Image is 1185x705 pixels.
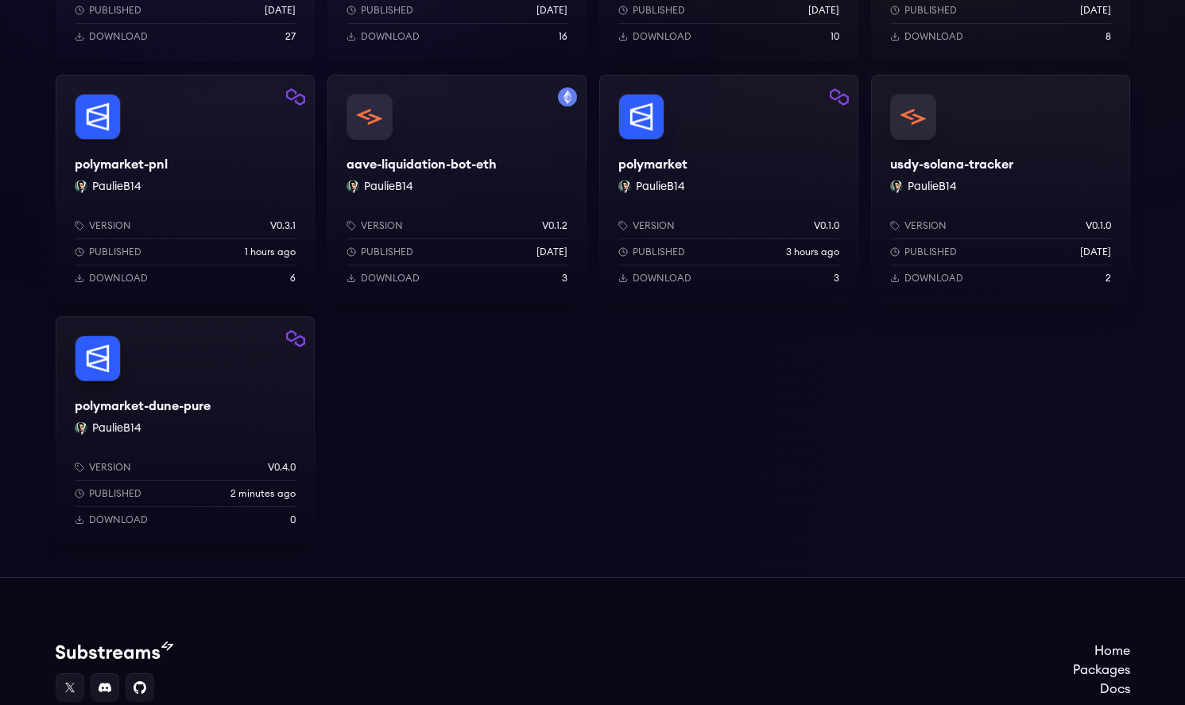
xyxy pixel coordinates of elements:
a: Packages [1073,660,1130,680]
img: Filter by polygon network [830,87,849,107]
img: Substream's logo [56,641,173,660]
p: Published [89,4,141,17]
p: Download [361,30,420,43]
p: Published [633,246,685,258]
img: Filter by mainnet network [558,87,577,107]
p: [DATE] [536,4,567,17]
p: Download [904,30,963,43]
p: [DATE] [1080,4,1111,17]
p: 2 [1106,272,1111,285]
p: [DATE] [536,246,567,258]
p: 2 minutes ago [230,487,296,500]
p: v0.1.0 [814,219,839,232]
p: 6 [290,272,296,285]
p: Download [633,30,691,43]
p: [DATE] [808,4,839,17]
p: v0.3.1 [270,219,296,232]
p: Version [361,219,403,232]
img: Filter by polygon network [286,329,305,348]
button: PaulieB14 [92,420,141,436]
p: v0.1.0 [1086,219,1111,232]
p: 3 [562,272,567,285]
p: Download [89,272,148,285]
p: Version [89,219,131,232]
a: Docs [1073,680,1130,699]
p: Published [361,246,413,258]
p: Version [89,461,131,474]
button: PaulieB14 [908,179,957,195]
p: 16 [559,30,567,43]
a: Home [1073,641,1130,660]
a: Filter by polygon networkpolymarketpolymarketPaulieB14 PaulieB14Versionv0.1.0Published3 hours ago... [599,75,858,304]
p: 3 [834,272,839,285]
p: 3 hours ago [786,246,839,258]
p: Version [633,219,675,232]
p: Download [633,272,691,285]
button: PaulieB14 [636,179,685,195]
p: Version [904,219,947,232]
a: Filter by polygon networkpolymarket-pnlpolymarket-pnlPaulieB14 PaulieB14Versionv0.3.1Published1 h... [56,75,315,304]
img: Filter by polygon network [286,87,305,107]
p: v0.4.0 [268,461,296,474]
p: Download [89,513,148,526]
p: Published [904,246,957,258]
p: Published [633,4,685,17]
p: 10 [831,30,839,43]
p: Download [89,30,148,43]
p: Published [89,246,141,258]
p: Published [361,4,413,17]
p: Download [361,272,420,285]
p: 1 hours ago [245,246,296,258]
a: Filter by mainnet networkaave-liquidation-bot-ethaave-liquidation-bot-ethPaulieB14 PaulieB14Versi... [327,75,587,304]
p: [DATE] [1080,246,1111,258]
p: v0.1.2 [542,219,567,232]
p: Published [904,4,957,17]
p: Published [89,487,141,500]
p: 0 [290,513,296,526]
p: Download [904,272,963,285]
button: PaulieB14 [92,179,141,195]
p: 27 [285,30,296,43]
p: [DATE] [265,4,296,17]
p: 8 [1106,30,1111,43]
button: PaulieB14 [364,179,413,195]
a: Filter by polygon networkpolymarket-dune-purepolymarket-dune-purePaulieB14 PaulieB14Versionv0.4.0... [56,316,315,545]
a: usdy-solana-trackerusdy-solana-trackerPaulieB14 PaulieB14Versionv0.1.0Published[DATE]Download2 [871,75,1130,304]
